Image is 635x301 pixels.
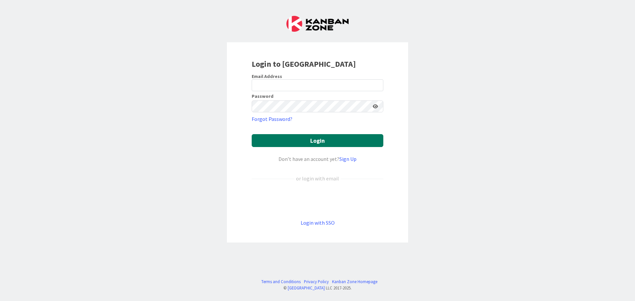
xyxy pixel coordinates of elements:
[332,279,377,285] a: Kanban Zone Homepage
[252,59,356,69] b: Login to [GEOGRAPHIC_DATA]
[304,279,329,285] a: Privacy Policy
[288,285,325,290] a: [GEOGRAPHIC_DATA]
[294,174,341,182] div: or login with email
[252,155,383,163] div: Don’t have an account yet?
[252,73,282,79] label: Email Address
[301,219,335,226] a: Login with SSO
[339,156,357,162] a: Sign Up
[248,193,387,208] iframe: Sign in with Google Button
[252,115,292,123] a: Forgot Password?
[258,285,377,291] div: © LLC 2017- 2025 .
[252,94,274,98] label: Password
[261,279,301,285] a: Terms and Conditions
[286,16,349,32] img: Kanban Zone
[252,134,383,147] button: Login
